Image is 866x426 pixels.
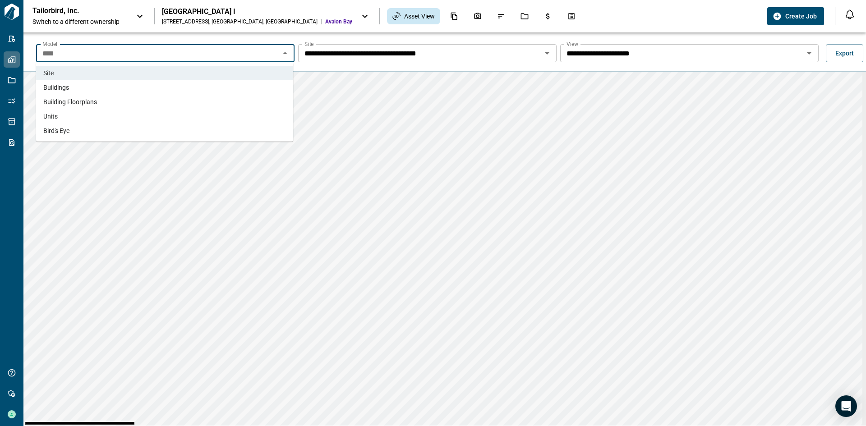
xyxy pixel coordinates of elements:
[785,12,817,21] span: Create Job
[835,49,854,58] span: Export
[843,7,857,22] button: Open notification feed
[468,9,487,24] div: Photos
[541,47,553,60] button: Open
[279,47,291,60] button: Close
[803,47,815,60] button: Open
[304,40,313,48] label: Site
[404,12,435,21] span: Asset View
[826,44,863,62] button: Export
[43,97,97,106] span: Building Floorplans
[562,9,581,24] div: Takeoff Center
[387,8,440,24] div: Asset View
[43,69,54,78] span: Site
[43,126,69,135] span: Bird's Eye
[492,9,511,24] div: Issues & Info
[162,7,352,16] div: [GEOGRAPHIC_DATA] I
[43,83,69,92] span: Buildings
[162,18,318,25] div: [STREET_ADDRESS] , [GEOGRAPHIC_DATA] , [GEOGRAPHIC_DATA]
[43,112,58,121] span: Units
[445,9,464,24] div: Documents
[32,17,127,26] span: Switch to a different ownership
[539,9,557,24] div: Budgets
[32,6,114,15] p: Tailorbird, Inc.
[567,40,578,48] label: View
[515,9,534,24] div: Jobs
[42,40,57,48] label: Model
[835,395,857,417] div: Open Intercom Messenger
[325,18,352,25] span: Avalon Bay
[767,7,824,25] button: Create Job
